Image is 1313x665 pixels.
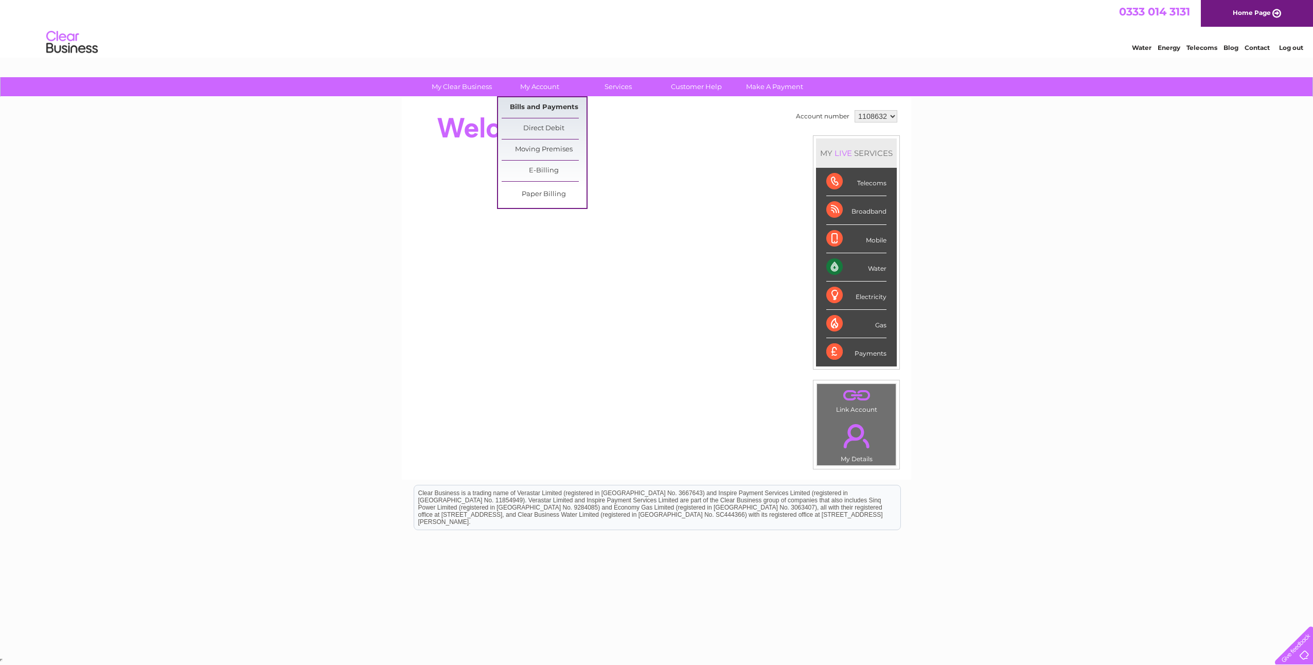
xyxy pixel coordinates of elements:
div: Electricity [826,282,886,310]
a: Energy [1158,44,1180,51]
a: Bills and Payments [502,97,587,118]
a: Blog [1223,44,1238,51]
a: Moving Premises [502,139,587,160]
a: Make A Payment [732,77,817,96]
a: Water [1132,44,1151,51]
div: LIVE [832,148,854,158]
a: Services [576,77,661,96]
a: Direct Debit [502,118,587,139]
a: . [820,418,893,454]
a: My Clear Business [419,77,504,96]
img: logo.png [46,27,98,58]
td: Account number [793,108,852,125]
a: My Account [498,77,582,96]
a: Telecoms [1186,44,1217,51]
a: Customer Help [654,77,739,96]
div: Payments [826,338,886,366]
td: Link Account [817,383,896,416]
div: Gas [826,310,886,338]
div: Mobile [826,225,886,253]
a: E-Billing [502,161,587,181]
div: Clear Business is a trading name of Verastar Limited (registered in [GEOGRAPHIC_DATA] No. 3667643... [414,6,900,50]
a: Paper Billing [502,184,587,205]
a: 0333 014 3131 [1119,5,1190,18]
div: Broadband [826,196,886,224]
a: Log out [1279,44,1303,51]
div: Telecoms [826,168,886,196]
a: . [820,387,893,405]
td: My Details [817,415,896,466]
a: Contact [1245,44,1270,51]
div: Water [826,253,886,282]
div: MY SERVICES [816,138,897,168]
